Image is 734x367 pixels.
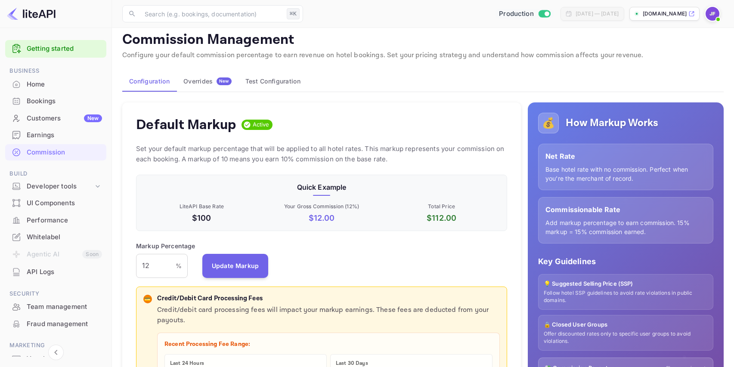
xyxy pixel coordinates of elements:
[545,151,706,161] p: Net Rate
[544,280,708,288] p: 💡 Suggested Selling Price (SSP)
[84,114,102,122] div: New
[157,294,500,304] p: Credit/Debit Card Processing Fees
[157,305,500,326] p: Credit/debit card processing fees will impact your markup earnings. These fees are deducted from ...
[5,76,106,93] div: Home
[5,289,106,299] span: Security
[5,316,106,333] div: Fraud management
[27,96,102,106] div: Bookings
[136,116,236,133] h4: Default Markup
[545,204,706,215] p: Commissionable Rate
[249,120,273,129] span: Active
[5,66,106,76] span: Business
[27,114,102,123] div: Customers
[706,7,719,21] img: Jenny Frimer
[5,212,106,228] a: Performance
[122,31,724,49] p: Commission Management
[5,316,106,332] a: Fraud management
[566,116,658,130] h5: How Markup Works
[27,232,102,242] div: Whitelabel
[544,290,708,304] p: Follow hotel SSP guidelines to avoid rate violations in public domains.
[5,144,106,160] a: Commission
[27,354,102,364] div: Vouchers
[496,9,554,19] div: Switch to Sandbox mode
[27,44,102,54] a: Getting started
[238,71,307,92] button: Test Configuration
[287,8,300,19] div: ⌘K
[5,169,106,179] span: Build
[263,203,380,210] p: Your Gross Commission ( 12 %)
[5,264,106,280] a: API Logs
[183,77,232,85] div: Overrides
[5,341,106,350] span: Marketing
[576,10,619,18] div: [DATE] — [DATE]
[5,127,106,143] a: Earnings
[5,110,106,127] div: CustomersNew
[7,7,56,21] img: LiteAPI logo
[383,203,500,210] p: Total Price
[383,212,500,224] p: $ 112.00
[48,345,64,360] button: Collapse navigation
[499,9,534,19] span: Production
[202,254,269,278] button: Update Markup
[139,5,283,22] input: Search (e.g. bookings, documentation)
[5,229,106,245] a: Whitelabel
[164,340,492,349] p: Recent Processing Fee Range:
[5,264,106,281] div: API Logs
[122,71,177,92] button: Configuration
[5,93,106,110] div: Bookings
[27,198,102,208] div: UI Components
[27,216,102,225] div: Performance
[136,144,507,164] p: Set your default markup percentage that will be applied to all hotel rates. This markup represent...
[538,256,713,267] p: Key Guidelines
[217,78,232,84] span: New
[27,80,102,89] div: Home
[5,93,106,109] a: Bookings
[27,267,102,277] div: API Logs
[5,127,106,144] div: Earnings
[27,148,102,157] div: Commission
[544,321,708,329] p: 🔒 Closed User Groups
[5,110,106,126] a: CustomersNew
[544,330,708,345] p: Offer discounted rates only to specific user groups to avoid violations.
[136,241,195,250] p: Markup Percentage
[143,203,260,210] p: LiteAPI Base Rate
[5,351,106,367] a: Vouchers
[5,212,106,229] div: Performance
[27,319,102,329] div: Fraud management
[5,195,106,211] a: UI Components
[545,218,706,236] p: Add markup percentage to earn commission. 15% markup = 15% commission earned.
[136,254,176,278] input: 0
[5,229,106,246] div: Whitelabel
[5,40,106,58] div: Getting started
[143,182,500,192] p: Quick Example
[27,130,102,140] div: Earnings
[5,299,106,315] a: Team management
[5,179,106,194] div: Developer tools
[27,182,93,191] div: Developer tools
[122,50,724,61] p: Configure your default commission percentage to earn revenue on hotel bookings. Set your pricing ...
[263,212,380,224] p: $ 12.00
[545,165,706,183] p: Base hotel rate with no commission. Perfect when you're the merchant of record.
[176,261,182,270] p: %
[5,299,106,315] div: Team management
[5,76,106,92] a: Home
[542,115,555,131] p: 💰
[144,295,151,303] p: 💳
[643,10,687,18] p: [DOMAIN_NAME]
[5,144,106,161] div: Commission
[27,302,102,312] div: Team management
[143,212,260,224] p: $100
[5,195,106,212] div: UI Components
